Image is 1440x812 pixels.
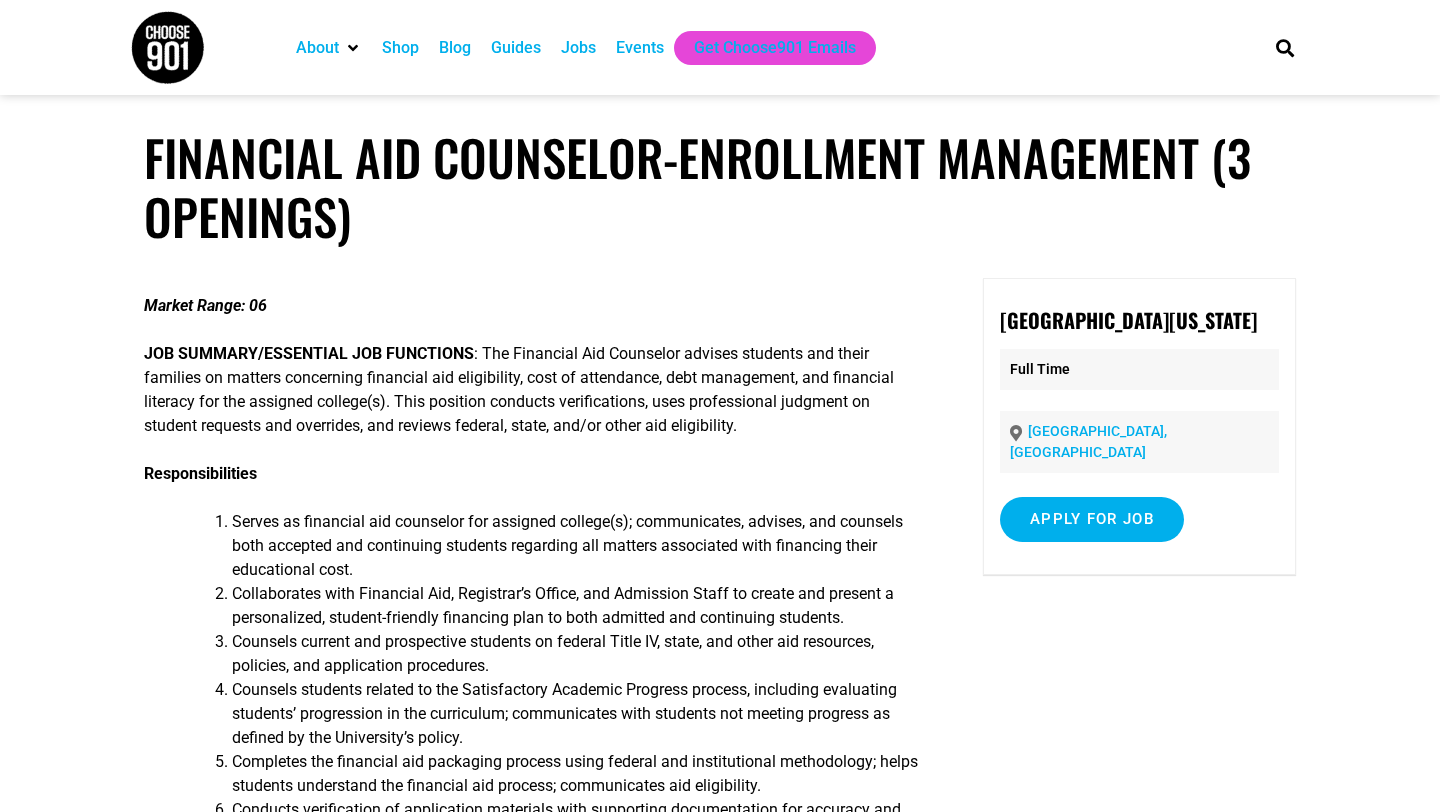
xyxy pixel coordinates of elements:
[694,36,856,60] a: Get Choose901 Emails
[439,36,471,60] a: Blog
[144,464,257,483] strong: Responsibilities
[232,510,925,582] li: Serves as financial aid counselor for assigned college(s); communicates, advises, and counsels bo...
[616,36,664,60] a: Events
[1269,31,1302,64] div: Search
[232,630,925,678] li: Counsels current and prospective students on federal Title IV, state, and other aid resources, po...
[286,31,372,65] div: About
[232,750,925,798] li: Completes the financial aid packaging process using federal and institutional methodology; helps ...
[232,678,925,750] li: Counsels students related to the Satisfactory Academic Progress process, including evaluating stu...
[296,36,339,60] a: About
[286,31,1242,65] nav: Main nav
[144,344,474,363] strong: JOB SUMMARY/ESSENTIAL JOB FUNCTIONS
[561,36,596,60] a: Jobs
[1000,305,1257,335] strong: [GEOGRAPHIC_DATA][US_STATE]
[232,582,925,630] li: Collaborates with Financial Aid, Registrar’s Office, and Admission Staff to create and present a ...
[144,296,267,315] strong: Market Range: 06
[491,36,541,60] a: Guides
[1000,349,1279,390] p: Full Time
[144,342,925,438] p: : The Financial Aid Counselor advises students and their families on matters concerning financial...
[1000,497,1184,542] input: Apply for job
[382,36,419,60] a: Shop
[144,128,1296,246] h1: Financial Aid Counselor-Enrollment Management (3 Openings)
[1010,423,1167,460] a: [GEOGRAPHIC_DATA], [GEOGRAPHIC_DATA]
